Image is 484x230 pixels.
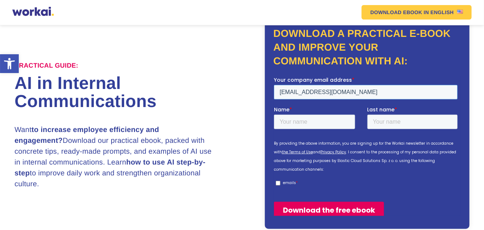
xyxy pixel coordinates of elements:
[14,62,78,69] font: Practical guide:
[424,9,454,15] font: IN ENGLISH
[370,9,422,15] font: DOWNLOAD EBOOK
[14,126,159,145] font: to increase employee efficiency and engagement?
[14,74,157,111] font: AI in Internal Communications
[457,10,463,14] img: US flag
[14,137,212,166] font: Download our practical ebook, packed with concrete tips, ready-made prompts, and examples of AI u...
[14,126,31,134] font: Want
[274,28,451,67] font: Download a practical e-book and improve your communication with AI:
[274,76,461,216] iframe: Form 0
[14,169,201,188] font: to improve daily work and strengthen organizational culture.
[362,5,472,20] a: DOWNLOAD EBOOKIN ENGLISHUS flag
